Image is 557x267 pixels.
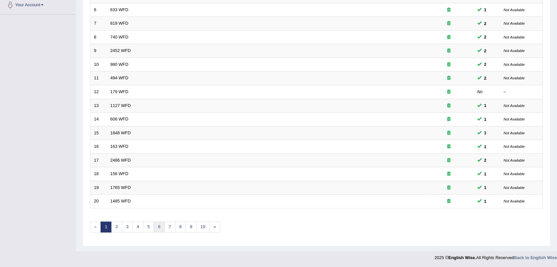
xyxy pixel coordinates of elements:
[90,222,101,232] span: «
[504,172,525,176] small: Not Available
[110,75,129,80] a: 494 WFD
[482,102,489,109] span: You can still take this question
[504,35,525,39] small: Not Available
[504,21,525,25] small: Not Available
[90,3,107,17] td: 6
[504,145,525,148] small: Not Available
[504,104,525,108] small: Not Available
[122,222,133,232] a: 3
[110,130,131,135] a: 1848 WFD
[428,157,470,164] div: Exam occurring question
[90,126,107,140] td: 15
[110,48,131,53] a: 2452 WFD
[504,158,525,162] small: Not Available
[428,185,470,191] div: Exam occurring question
[428,20,470,27] div: Exam occurring question
[504,49,525,53] small: Not Available
[482,75,489,82] span: You can still take this question
[482,129,489,136] span: You can still take this question
[482,198,489,205] span: You can still take this question
[504,199,525,203] small: Not Available
[110,144,129,149] a: 163 WFD
[90,167,107,181] td: 18
[110,21,129,26] a: 819 WFD
[110,7,129,12] a: 633 WFD
[209,222,220,232] a: »
[482,184,489,191] span: You can still take this question
[504,8,525,12] small: Not Available
[90,195,107,208] td: 20
[482,61,489,68] span: You can still take this question
[110,35,129,40] a: 740 WFD
[143,222,154,232] a: 5
[504,131,525,135] small: Not Available
[111,222,122,232] a: 2
[90,30,107,44] td: 8
[101,222,111,232] a: 1
[132,222,143,232] a: 4
[428,116,470,122] div: Exam occurring question
[90,58,107,71] td: 10
[110,89,129,94] a: 179 WFD
[504,117,525,121] small: Not Available
[110,62,129,67] a: 980 WFD
[514,255,557,260] a: Back to English Wise
[482,143,489,150] span: You can still take this question
[428,34,470,40] div: Exam occurring question
[482,20,489,27] span: You can still take this question
[186,222,196,232] a: 9
[428,103,470,109] div: Exam occurring question
[477,89,483,94] em: No
[90,153,107,167] td: 17
[482,116,489,123] span: You can still take this question
[428,144,470,150] div: Exam occurring question
[110,185,131,190] a: 1765 WFD
[504,76,525,80] small: Not Available
[110,158,131,163] a: 2486 WFD
[482,157,489,164] span: You can still take this question
[482,171,489,177] span: You can still take this question
[175,222,186,232] a: 8
[90,113,107,126] td: 14
[428,130,470,136] div: Exam occurring question
[154,222,164,232] a: 6
[110,171,129,176] a: 156 WFD
[482,47,489,54] span: You can still take this question
[90,181,107,195] td: 19
[90,140,107,154] td: 16
[90,44,107,58] td: 9
[448,255,476,260] strong: English Wise.
[90,71,107,85] td: 11
[428,89,470,95] div: Exam occurring question
[90,85,107,99] td: 12
[428,48,470,54] div: Exam occurring question
[110,199,131,203] a: 1485 WFD
[504,89,539,95] div: –
[428,7,470,13] div: Exam occurring question
[90,17,107,31] td: 7
[434,251,557,261] div: 2025 © All Rights Reserved
[164,222,175,232] a: 7
[110,117,129,121] a: 606 WFD
[90,99,107,113] td: 13
[482,6,489,13] span: You can still take this question
[504,186,525,190] small: Not Available
[196,222,209,232] a: 10
[504,63,525,67] small: Not Available
[482,34,489,40] span: You can still take this question
[428,171,470,177] div: Exam occurring question
[428,198,470,204] div: Exam occurring question
[428,75,470,81] div: Exam occurring question
[110,103,131,108] a: 1127 WFD
[428,62,470,68] div: Exam occurring question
